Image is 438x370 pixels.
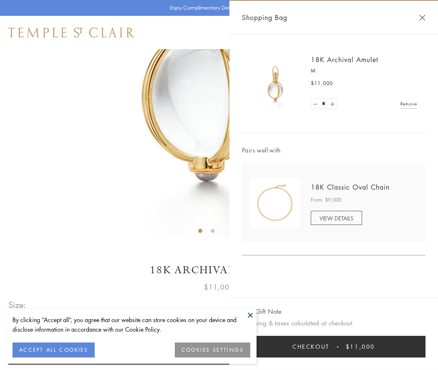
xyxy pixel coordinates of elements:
[13,315,250,334] div: By clicking “Accept all”, you agree that our website can store cookies on your device and disclos...
[8,298,27,312] span: Size:
[311,55,378,64] a: 18K Archival Amulet
[242,306,282,317] button: Add Gift Note
[311,99,320,109] a: Set quantity to 0
[311,182,390,192] a: 18K Classic Oval Chain
[311,67,417,75] p: M
[328,99,336,109] a: Set quantity to 2
[292,342,330,351] span: Checkout
[400,99,417,108] a: Remove
[346,342,375,351] span: $11,000
[419,15,425,21] button: Close Shopping Bag
[242,145,425,155] span: Pairs well with
[242,336,425,357] button: Checkout $11,000
[8,263,430,277] h1: 18K Archival Amulet
[242,12,287,23] span: Shopping Bag
[311,211,362,225] a: VIEW DETAILS
[320,214,353,222] span: VIEW DETAILS
[250,178,300,228] img: N88865-OV18
[250,58,300,108] img: 18K Archival Amulet
[311,196,341,204] span: From: $9,000
[175,342,250,357] button: COOKIES SETTINGS
[204,282,234,292] span: $11,000
[242,318,425,328] p: Shipping & taxes calculated at checkout
[13,342,95,357] button: ACCEPT ALL COOKIES
[311,79,333,87] span: $11,000
[8,27,134,37] img: Temple St. Clair
[170,4,264,12] p: Enjoy Complimentary Delivery & Returns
